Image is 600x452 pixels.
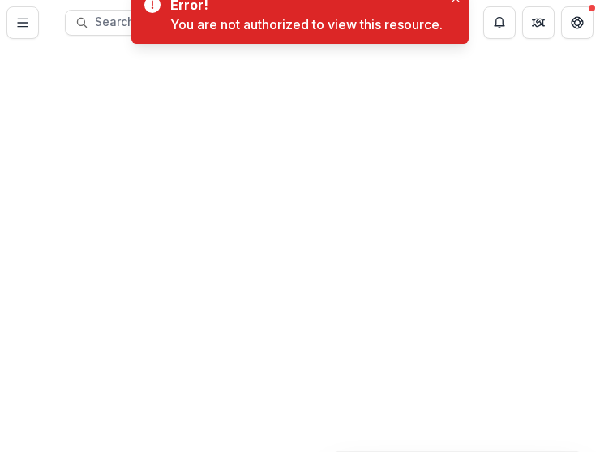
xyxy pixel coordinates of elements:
span: Search... [95,15,401,29]
div: You are not authorized to view this resource. [170,15,443,34]
button: Notifications [483,6,516,39]
button: Search... [65,10,457,36]
button: Partners [522,6,555,39]
button: Toggle Menu [6,6,39,39]
button: Get Help [561,6,594,39]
